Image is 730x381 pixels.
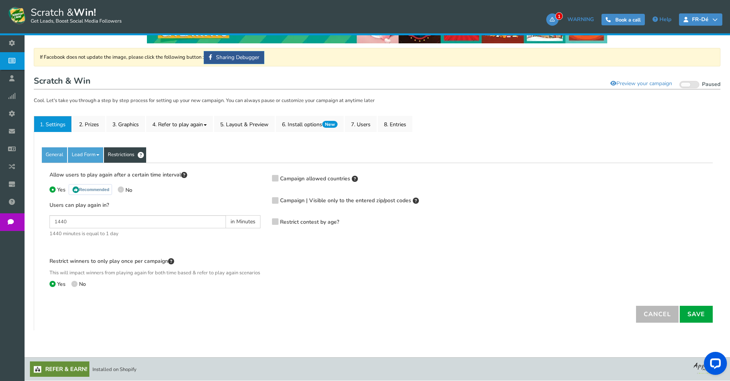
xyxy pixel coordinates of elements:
iframe: LiveChat chat widget [698,349,730,381]
span: Scratch & [27,6,122,25]
a: 8. Entries [378,116,412,132]
h1: Scratch & Win [34,74,720,89]
a: Sharing Debugger [204,51,264,64]
a: Help [649,13,675,26]
a: 5. Layout & Preview [214,116,275,132]
a: Lead Form [68,147,103,163]
div: If Facebook does not update the image, please click the following button : [34,48,720,66]
img: Scratch and Win [8,6,27,25]
img: bg_logo_foot.webp [694,361,724,374]
a: General [42,147,67,163]
label: Allow users to play again after a certain time interval [49,171,187,179]
label: Restrict winners to only play once per campaign [49,257,174,266]
a: Cancel [636,306,679,323]
a: 1. Settings [34,116,72,132]
a: Restrictions [104,147,146,163]
a: 6. Install options [276,116,344,132]
span: 1440 minutes is equal to 1 day [49,230,260,238]
a: Save [680,306,713,323]
span: Restrict contest by age? [280,218,339,226]
small: Get Leads, Boost Social Media Followers [31,18,122,25]
span: Installed on Shopify [92,366,137,373]
a: 1WARNING [546,13,598,26]
a: 3. Graphics [106,116,145,132]
p: Cool. Let's take you through a step by step process for setting up your new campaign. You can alw... [34,97,720,105]
span: 1 [555,12,563,20]
span: Paused [702,81,720,88]
label: Users can play again in? [49,202,109,209]
span: No [79,280,86,288]
a: Scratch &Win! Get Leads, Boost Social Media Followers [8,6,122,25]
span: Campaign allowed countries [280,175,350,182]
a: Book a call [601,14,645,25]
span: Yes [57,186,66,194]
span: FR-dé [688,16,712,23]
span: This will impact winners from playing again for both time based & refer to play again scenarios [49,269,260,277]
span: Help [659,16,671,23]
strong: Win! [74,6,96,19]
span: Yes [57,280,66,288]
span: Campaign | Visible only to the entered zip/post codes [280,197,411,204]
span: WARNING [567,16,594,23]
span: No [125,186,132,194]
span: Recommended [69,184,112,195]
span: New [322,121,338,128]
a: Preview your campaign [605,77,677,90]
span: Book a call [615,16,641,23]
a: Refer & Earn! [30,361,89,377]
a: 4. Refer to play again [146,116,213,132]
a: 2. Prizes [73,116,105,132]
a: 7. Users [345,116,377,132]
